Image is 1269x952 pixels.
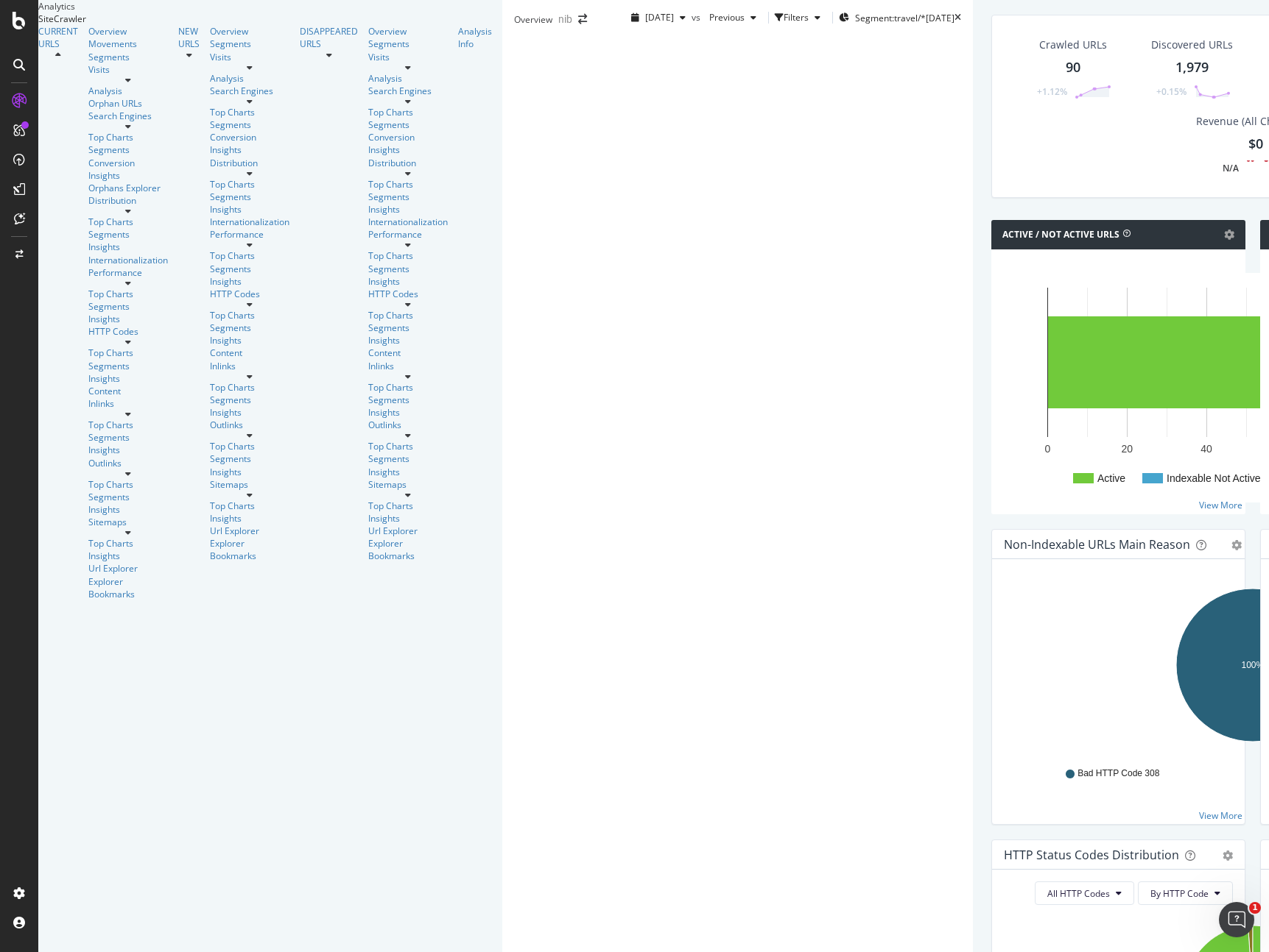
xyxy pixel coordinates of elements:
[88,266,168,279] div: Performance
[88,347,168,359] div: Top Charts
[368,452,448,465] a: Segments
[210,478,289,491] div: Sitemaps
[88,575,168,600] a: Explorer Bookmarks
[210,203,289,216] a: Insights
[1004,537,1190,552] div: Non-Indexable URLs Main Reason
[210,512,289,525] a: Insights
[368,360,448,372] a: Inlinks
[1175,58,1209,77] div: 1,979
[88,419,168,431] a: Top Charts
[210,249,289,262] div: Top Charts
[368,419,448,431] a: Outlinks
[368,394,448,406] div: Segments
[88,397,168,410] a: Inlinks
[368,537,448,562] div: Explorer Bookmarks
[210,466,289,478] div: Insights
[88,385,168,397] a: Content
[88,51,168,63] div: Segments
[88,431,168,444] div: Segments
[88,143,168,156] div: Segments
[210,381,289,394] a: Top Charts
[210,191,289,203] a: Segments
[1138,881,1233,905] button: By HTTP Code
[1242,661,1265,671] text: 100%
[210,288,289,300] div: HTTP Codes
[300,25,358,50] div: DISAPPEARED URLS
[368,106,448,118] a: Top Charts
[368,38,448,50] a: Segments
[1223,850,1233,861] div: gear
[210,263,289,275] a: Segments
[88,537,168,550] div: Top Charts
[88,63,168,76] div: Visits
[368,309,448,322] a: Top Charts
[210,38,289,50] a: Segments
[368,466,448,478] a: Insights
[210,440,289,452] a: Top Charts
[368,191,448,203] div: Segments
[210,118,289,131] div: Segments
[368,203,448,216] a: Insights
[1151,38,1233,52] div: Discovered URLs
[88,254,168,266] a: Internationalization
[855,12,926,24] span: Segment: travel/*
[88,550,168,562] a: Insights
[368,478,448,491] div: Sitemaps
[210,419,289,431] div: Outlinks
[368,525,448,537] a: Url Explorer
[88,169,168,182] a: Insights
[368,228,448,241] a: Performance
[558,12,572,26] div: nib
[88,516,168,528] div: Sitemaps
[1035,881,1134,905] button: All HTTP Codes
[368,118,448,131] a: Segments
[645,11,674,24] span: 2025 Aug. 8th
[368,440,448,452] a: Top Charts
[1201,443,1212,455] text: 40
[210,452,289,465] a: Segments
[368,334,448,347] a: Insights
[210,216,289,228] div: Internationalization
[368,178,448,191] a: Top Charts
[1047,887,1110,900] span: All HTTP Codes
[368,512,448,525] div: Insights
[210,322,289,334] a: Segments
[210,537,289,562] a: Explorer Bookmarks
[368,157,448,169] a: Distribution
[368,263,448,275] a: Segments
[368,347,448,359] a: Content
[88,97,168,110] a: Orphan URLs
[625,6,692,29] button: [DATE]
[368,51,448,63] div: Visits
[1097,472,1125,484] text: Active
[368,25,448,38] a: Overview
[458,25,492,50] a: Analysis Info
[210,394,289,406] a: Segments
[38,25,78,50] a: CURRENT URLS
[368,406,448,419] div: Insights
[210,157,289,169] a: Distribution
[368,322,448,334] div: Segments
[1039,38,1107,52] div: Crawled URLs
[368,275,448,288] a: Insights
[210,406,289,419] a: Insights
[1223,162,1239,174] div: N/A
[88,444,168,456] a: Insights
